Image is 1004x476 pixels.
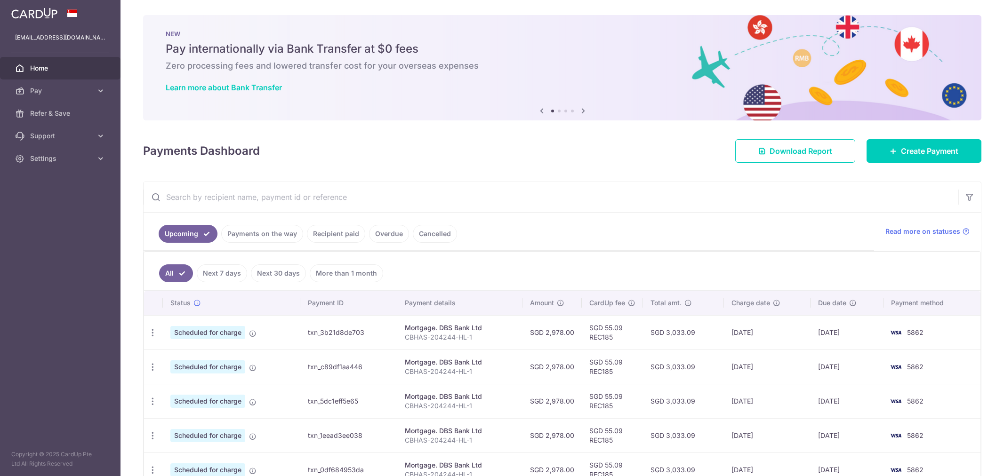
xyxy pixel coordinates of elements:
[405,323,515,333] div: Mortgage. DBS Bank Ltd
[907,431,924,439] span: 5862
[724,384,811,418] td: [DATE]
[582,349,643,384] td: SGD 55.09 REC185
[735,139,855,163] a: Download Report
[886,327,905,338] img: Bank Card
[770,145,832,157] span: Download Report
[405,357,515,367] div: Mortgage. DBS Bank Ltd
[170,360,245,373] span: Scheduled for charge
[886,464,905,476] img: Bank Card
[818,298,846,308] span: Due date
[170,429,245,442] span: Scheduled for charge
[307,225,365,243] a: Recipient paid
[405,367,515,376] p: CBHAS-204244-HL-1
[170,298,191,308] span: Status
[30,131,92,141] span: Support
[166,83,282,92] a: Learn more about Bank Transfer
[166,60,959,71] h6: Zero processing fees and lowered transfer cost for your overseas expenses
[300,349,397,384] td: txn_c89df1aa446
[251,264,306,282] a: Next 30 days
[522,384,582,418] td: SGD 2,978.00
[907,363,924,371] span: 5862
[522,315,582,349] td: SGD 2,978.00
[811,418,884,452] td: [DATE]
[731,298,770,308] span: Charge date
[901,145,958,157] span: Create Payment
[885,227,970,236] a: Read more on statuses
[300,315,397,349] td: txn_3b21d8de703
[589,298,625,308] span: CardUp fee
[867,139,981,163] a: Create Payment
[413,225,457,243] a: Cancelled
[170,326,245,339] span: Scheduled for charge
[405,436,515,445] p: CBHAS-204244-HL-1
[405,333,515,342] p: CBHAS-204244-HL-1
[582,384,643,418] td: SGD 55.09 REC185
[11,8,57,19] img: CardUp
[885,227,960,236] span: Read more on statuses
[143,15,981,120] img: Bank transfer banner
[369,225,409,243] a: Overdue
[811,384,884,418] td: [DATE]
[724,349,811,384] td: [DATE]
[886,396,905,407] img: Bank Card
[724,418,811,452] td: [DATE]
[811,349,884,384] td: [DATE]
[582,418,643,452] td: SGD 55.09 REC185
[886,361,905,373] img: Bank Card
[166,41,959,56] h5: Pay internationally via Bank Transfer at $0 fees
[159,225,217,243] a: Upcoming
[30,63,92,73] span: Home
[197,264,247,282] a: Next 7 days
[221,225,303,243] a: Payments on the way
[30,86,92,95] span: Pay
[643,384,724,418] td: SGD 3,033.09
[522,349,582,384] td: SGD 2,978.00
[886,430,905,441] img: Bank Card
[643,418,724,452] td: SGD 3,033.09
[170,395,245,408] span: Scheduled for charge
[166,30,959,38] p: NEW
[530,298,554,308] span: Amount
[30,154,92,163] span: Settings
[15,33,105,42] p: [EMAIL_ADDRESS][DOMAIN_NAME]
[907,466,924,474] span: 5862
[405,460,515,470] div: Mortgage. DBS Bank Ltd
[522,418,582,452] td: SGD 2,978.00
[310,264,383,282] a: More than 1 month
[643,315,724,349] td: SGD 3,033.09
[144,182,958,212] input: Search by recipient name, payment id or reference
[30,109,92,118] span: Refer & Save
[405,401,515,411] p: CBHAS-204244-HL-1
[811,315,884,349] td: [DATE]
[159,264,193,282] a: All
[405,426,515,436] div: Mortgage. DBS Bank Ltd
[300,291,397,315] th: Payment ID
[397,291,522,315] th: Payment details
[651,298,682,308] span: Total amt.
[884,291,980,315] th: Payment method
[143,143,260,159] h4: Payments Dashboard
[907,397,924,405] span: 5862
[724,315,811,349] td: [DATE]
[643,349,724,384] td: SGD 3,033.09
[300,418,397,452] td: txn_1eead3ee038
[582,315,643,349] td: SGD 55.09 REC185
[300,384,397,418] td: txn_5dc1eff5e65
[405,392,515,401] div: Mortgage. DBS Bank Ltd
[907,328,924,336] span: 5862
